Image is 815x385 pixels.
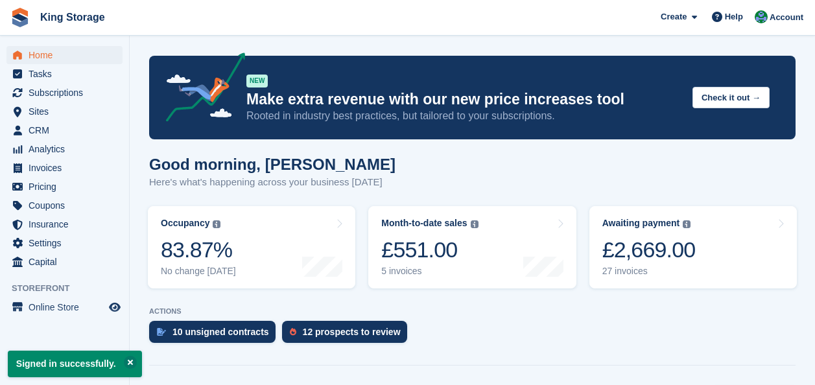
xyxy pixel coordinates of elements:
button: Check it out → [692,87,770,108]
a: menu [6,121,123,139]
span: Subscriptions [29,84,106,102]
a: menu [6,215,123,233]
a: menu [6,159,123,177]
a: menu [6,253,123,271]
span: Create [661,10,687,23]
img: icon-info-grey-7440780725fd019a000dd9b08b2336e03edf1995a4989e88bcd33f0948082b44.svg [471,220,478,228]
span: Online Store [29,298,106,316]
span: Account [770,11,803,24]
span: Storefront [12,282,129,295]
a: 12 prospects to review [282,321,414,349]
a: Awaiting payment £2,669.00 27 invoices [589,206,797,288]
span: Settings [29,234,106,252]
span: Sites [29,102,106,121]
div: Occupancy [161,218,209,229]
img: icon-info-grey-7440780725fd019a000dd9b08b2336e03edf1995a4989e88bcd33f0948082b44.svg [213,220,220,228]
span: Pricing [29,178,106,196]
p: Signed in successfully. [8,351,142,377]
a: 10 unsigned contracts [149,321,282,349]
a: menu [6,46,123,64]
div: 83.87% [161,237,236,263]
div: Awaiting payment [602,218,680,229]
span: Help [725,10,743,23]
div: 10 unsigned contracts [172,327,269,337]
a: Month-to-date sales £551.00 5 invoices [368,206,576,288]
img: price-adjustments-announcement-icon-8257ccfd72463d97f412b2fc003d46551f7dbcb40ab6d574587a9cd5c0d94... [155,52,246,126]
span: Tasks [29,65,106,83]
span: Capital [29,253,106,271]
a: menu [6,84,123,102]
a: menu [6,234,123,252]
div: NEW [246,75,268,87]
a: menu [6,140,123,158]
img: stora-icon-8386f47178a22dfd0bd8f6a31ec36ba5ce8667c1dd55bd0f319d3a0aa187defe.svg [10,8,30,27]
span: CRM [29,121,106,139]
span: Insurance [29,215,106,233]
p: Make extra revenue with our new price increases tool [246,90,682,109]
img: John King [755,10,768,23]
a: menu [6,65,123,83]
img: icon-info-grey-7440780725fd019a000dd9b08b2336e03edf1995a4989e88bcd33f0948082b44.svg [683,220,691,228]
div: Month-to-date sales [381,218,467,229]
a: menu [6,178,123,196]
span: Coupons [29,196,106,215]
p: Rooted in industry best practices, but tailored to your subscriptions. [246,109,682,123]
span: Home [29,46,106,64]
a: Preview store [107,299,123,315]
a: menu [6,298,123,316]
p: Here's what's happening across your business [DATE] [149,175,396,190]
a: Occupancy 83.87% No change [DATE] [148,206,355,288]
a: King Storage [35,6,110,28]
div: £2,669.00 [602,237,696,263]
div: No change [DATE] [161,266,236,277]
div: 5 invoices [381,266,478,277]
span: Analytics [29,140,106,158]
div: £551.00 [381,237,478,263]
span: Invoices [29,159,106,177]
div: 12 prospects to review [303,327,401,337]
h1: Good morning, [PERSON_NAME] [149,156,396,173]
div: 27 invoices [602,266,696,277]
a: menu [6,102,123,121]
img: prospect-51fa495bee0391a8d652442698ab0144808aea92771e9ea1ae160a38d050c398.svg [290,328,296,336]
p: ACTIONS [149,307,796,316]
img: contract_signature_icon-13c848040528278c33f63329250d36e43548de30e8caae1d1a13099fd9432cc5.svg [157,328,166,336]
a: menu [6,196,123,215]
